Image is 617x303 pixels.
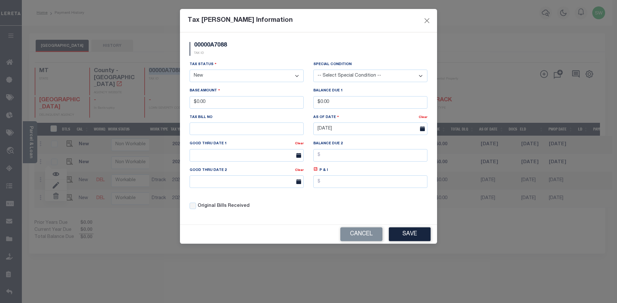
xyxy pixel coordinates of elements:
[190,168,228,173] label: Good Thru Date 2
[198,203,250,210] label: Original Bills Received
[313,175,427,188] input: $
[340,227,382,241] button: Cancel
[190,141,228,147] label: Good Thru Date 1
[313,96,427,109] input: $
[194,51,227,56] p: TAX ID
[190,61,217,67] label: Tax Status
[313,62,352,67] label: Special Condition
[319,168,328,173] label: P & I
[313,141,343,147] label: Balance Due 2
[190,88,220,94] label: Base Amount
[295,142,304,145] a: Clear
[313,114,339,120] label: As Of Date
[389,227,431,241] button: Save
[295,169,304,172] a: Clear
[313,88,343,94] label: Balance Due 1
[194,42,227,49] h5: 00000A7088
[190,115,212,120] label: Tax Bill No
[313,149,427,162] input: $
[419,116,427,119] a: Clear
[190,96,304,109] input: $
